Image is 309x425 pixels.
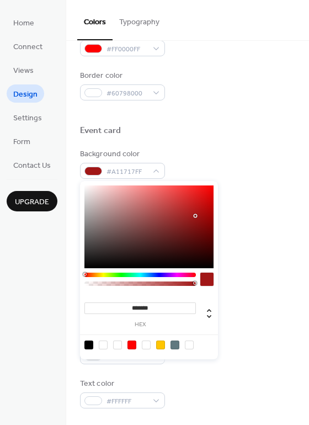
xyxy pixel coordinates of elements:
[13,41,42,53] span: Connect
[80,148,163,160] div: Background color
[106,396,147,407] span: #FFFFFF
[13,160,51,172] span: Contact Us
[84,322,196,328] label: hex
[171,341,179,349] div: rgb(96, 121, 128)
[185,341,194,349] div: rgba(96, 121, 128, 0)
[127,341,136,349] div: rgb(255, 0, 0)
[99,341,108,349] div: rgba(255, 255, 255, 0)
[142,341,151,349] div: rgba(255, 0, 0, 0)
[7,191,57,211] button: Upgrade
[80,70,163,82] div: Border color
[80,125,121,137] div: Event card
[7,13,41,31] a: Home
[156,341,165,349] div: rgb(255, 197, 0)
[106,166,147,178] span: #A11717FF
[7,84,44,103] a: Design
[106,44,147,55] span: #FF0000FF
[13,18,34,29] span: Home
[7,132,37,150] a: Form
[15,196,49,208] span: Upgrade
[13,113,42,124] span: Settings
[7,156,57,174] a: Contact Us
[84,341,93,349] div: rgb(0, 0, 0)
[7,108,49,126] a: Settings
[13,89,38,100] span: Design
[7,61,40,79] a: Views
[7,37,49,55] a: Connect
[106,88,147,99] span: #60798000
[13,65,34,77] span: Views
[13,136,30,148] span: Form
[80,378,163,390] div: Text color
[113,341,122,349] div: rgb(255, 255, 255)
